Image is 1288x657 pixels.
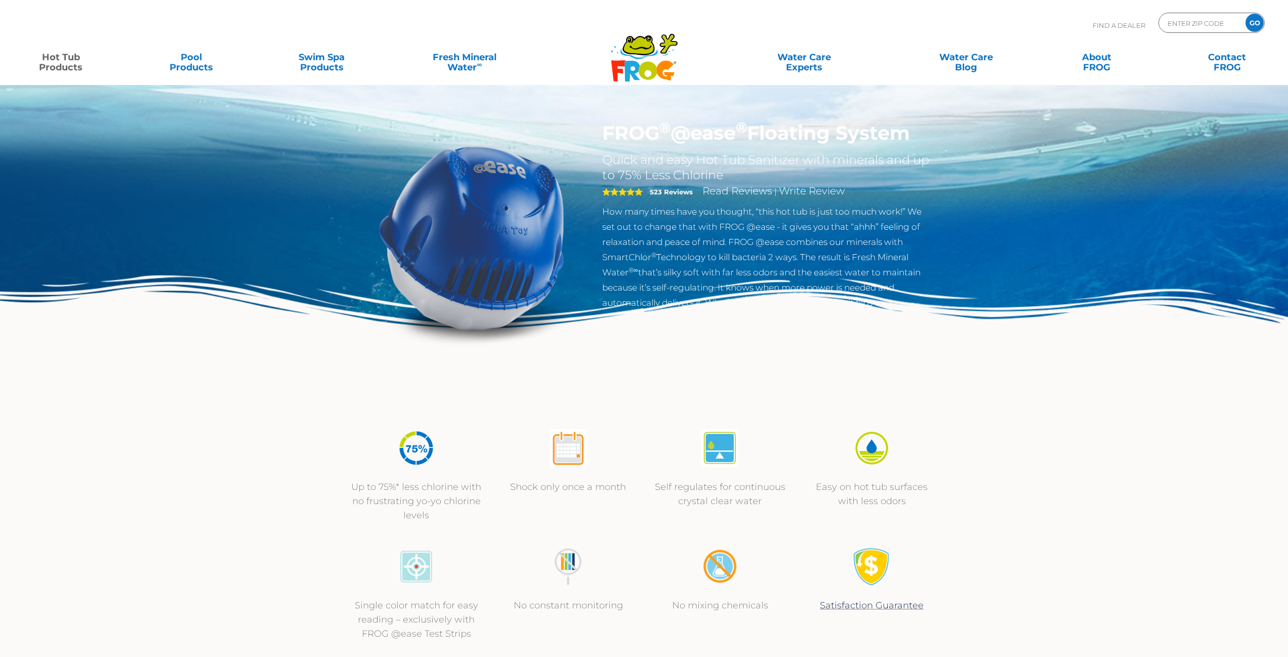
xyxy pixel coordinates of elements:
[10,47,111,67] a: Hot TubProducts
[602,152,933,183] h2: Quick and easy Hot Tub Sanitizer with minerals and up to 75% Less Chlorine
[397,548,435,586] img: icon-atease-color-match
[654,480,786,508] p: Self regulates for continuous crystal clear water
[702,185,772,197] a: Read Reviews
[629,266,638,274] sup: ®∞
[650,188,693,196] strong: 523 Reviews
[401,47,528,67] a: Fresh MineralWater∞
[651,251,656,259] sup: ®
[602,121,933,145] h1: FROG @ease Floating System
[774,187,777,196] span: |
[549,429,587,467] img: atease-icon-shock-once
[820,600,924,611] a: Satisfaction Guarantee
[722,47,887,67] a: Water CareExperts
[736,118,747,136] sup: ®
[1093,13,1145,38] p: Find A Dealer
[503,598,634,612] p: No constant monitoring
[477,60,482,68] sup: ∞
[602,188,643,196] span: 5
[853,548,891,586] img: Satisfaction Guarantee Icon
[602,204,933,310] p: How many times have you thought, “this hot tub is just too much work!” We set out to change that ...
[397,429,435,467] img: icon-atease-75percent-less
[1177,47,1278,67] a: ContactFROG
[701,548,739,586] img: no-mixing1
[356,121,588,353] img: hot-tub-product-atease-system.png
[605,20,683,82] img: Frog Products Logo
[1245,14,1264,32] input: GO
[271,47,372,67] a: Swim SpaProducts
[779,185,845,197] a: Write Review
[853,429,891,467] img: icon-atease-easy-on
[916,47,1017,67] a: Water CareBlog
[351,598,482,641] p: Single color match for easy reading – exclusively with FROG @ease Test Strips
[1046,47,1147,67] a: AboutFROG
[654,598,786,612] p: No mixing chemicals
[351,480,482,522] p: Up to 75%* less chlorine with no frustrating yo-yo chlorine levels
[141,47,242,67] a: PoolProducts
[806,480,938,508] p: Easy on hot tub surfaces with less odors
[549,548,587,586] img: no-constant-monitoring1
[701,429,739,467] img: atease-icon-self-regulates
[659,118,671,136] sup: ®
[503,480,634,494] p: Shock only once a month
